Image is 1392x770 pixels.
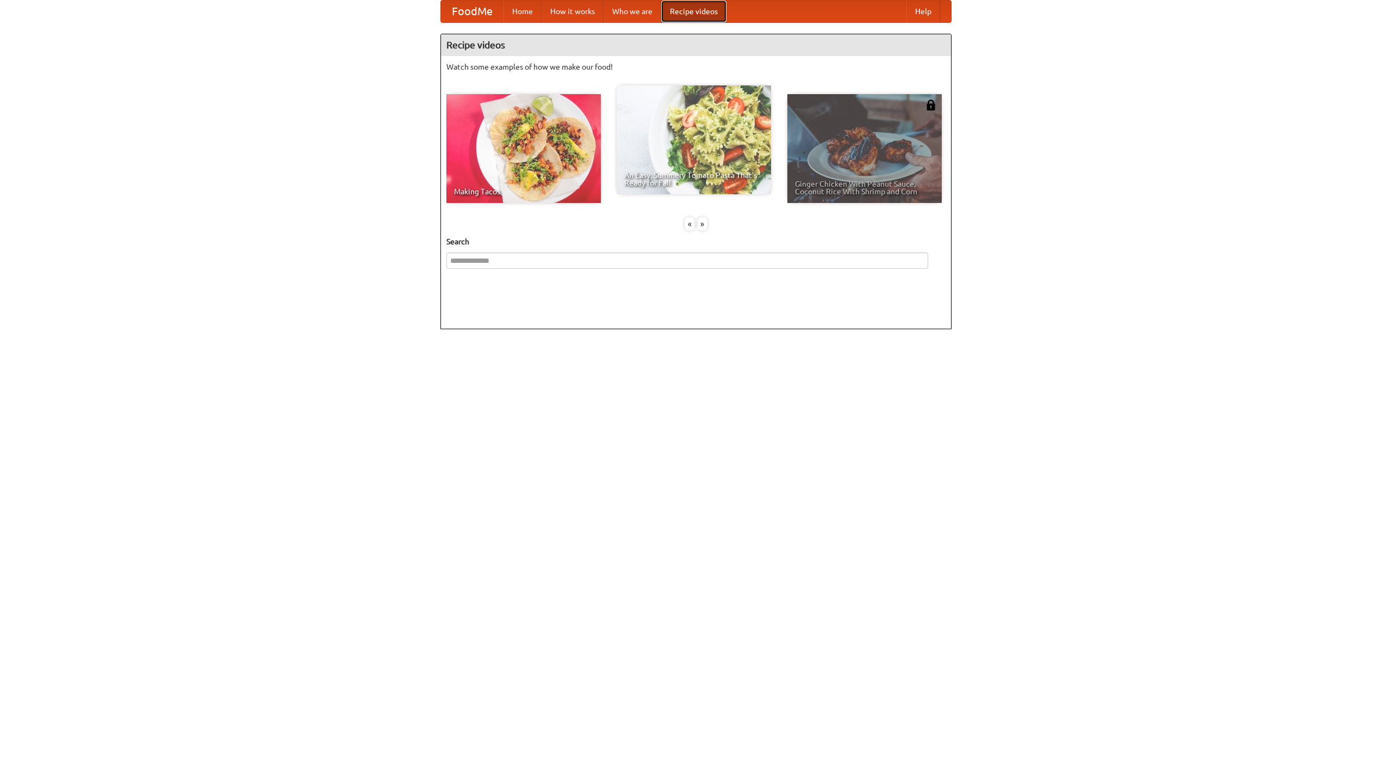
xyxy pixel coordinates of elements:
h4: Recipe videos [441,34,951,56]
div: » [698,217,707,231]
a: Making Tacos [446,94,601,203]
span: Making Tacos [454,188,593,195]
a: Home [504,1,542,22]
h5: Search [446,236,946,247]
a: How it works [542,1,604,22]
a: Who we are [604,1,661,22]
a: Recipe videos [661,1,726,22]
p: Watch some examples of how we make our food! [446,61,946,72]
img: 483408.png [925,100,936,110]
div: « [685,217,694,231]
a: FoodMe [441,1,504,22]
span: An Easy, Summery Tomato Pasta That's Ready for Fall [624,171,763,187]
a: Help [906,1,940,22]
a: An Easy, Summery Tomato Pasta That's Ready for Fall [617,85,771,194]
